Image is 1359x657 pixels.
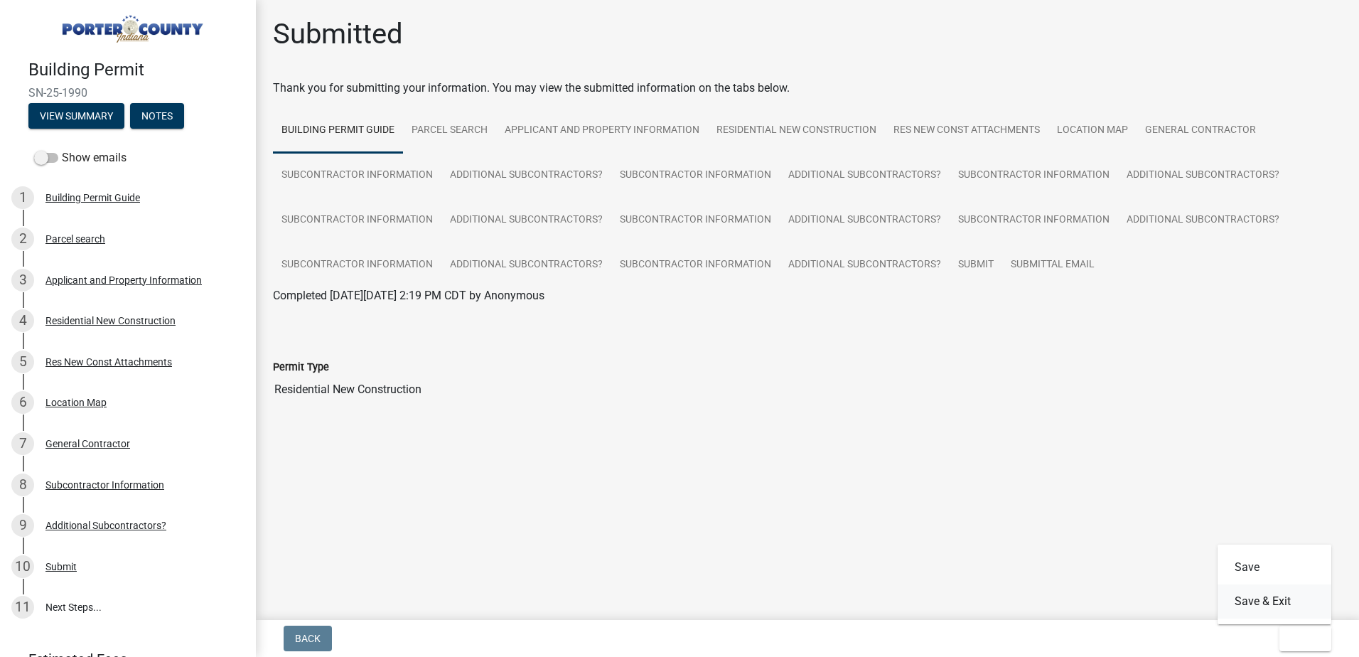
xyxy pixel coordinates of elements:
[28,5,233,45] img: Porter County, Indiana
[708,108,885,154] a: Residential New Construction
[780,153,950,198] a: Additional Subcontractors?
[1218,545,1331,624] div: Exit
[950,242,1002,288] a: Submit
[11,514,34,537] div: 9
[11,309,34,332] div: 4
[1218,550,1331,584] button: Save
[441,242,611,288] a: Additional Subcontractors?
[441,198,611,243] a: Additional Subcontractors?
[273,242,441,288] a: Subcontractor Information
[950,153,1118,198] a: Subcontractor Information
[28,103,124,129] button: View Summary
[45,520,166,530] div: Additional Subcontractors?
[295,633,321,644] span: Back
[28,111,124,122] wm-modal-confirm: Summary
[1048,108,1137,154] a: Location Map
[950,198,1118,243] a: Subcontractor Information
[1279,626,1331,651] button: Exit
[11,474,34,496] div: 8
[273,108,403,154] a: Building Permit Guide
[780,242,950,288] a: Additional Subcontractors?
[45,562,77,572] div: Submit
[45,193,140,203] div: Building Permit Guide
[45,397,107,407] div: Location Map
[11,391,34,414] div: 6
[273,80,1342,97] div: Thank you for submitting your information. You may view the submitted information on the tabs below.
[273,198,441,243] a: Subcontractor Information
[1137,108,1264,154] a: General Contractor
[1118,153,1288,198] a: Additional Subcontractors?
[45,275,202,285] div: Applicant and Property Information
[1291,633,1311,644] span: Exit
[45,234,105,244] div: Parcel search
[1002,242,1103,288] a: Submittal Email
[611,242,780,288] a: Subcontractor Information
[28,86,227,100] span: SN-25-1990
[45,439,130,449] div: General Contractor
[611,198,780,243] a: Subcontractor Information
[496,108,708,154] a: Applicant and Property Information
[45,316,176,326] div: Residential New Construction
[11,432,34,455] div: 7
[11,351,34,373] div: 5
[130,111,184,122] wm-modal-confirm: Notes
[273,289,544,302] span: Completed [DATE][DATE] 2:19 PM CDT by Anonymous
[403,108,496,154] a: Parcel search
[885,108,1048,154] a: Res New Const Attachments
[1118,198,1288,243] a: Additional Subcontractors?
[611,153,780,198] a: Subcontractor Information
[273,153,441,198] a: Subcontractor Information
[45,357,172,367] div: Res New Const Attachments
[284,626,332,651] button: Back
[28,60,245,80] h4: Building Permit
[1218,584,1331,619] button: Save & Exit
[11,596,34,619] div: 11
[11,555,34,578] div: 10
[11,186,34,209] div: 1
[130,103,184,129] button: Notes
[11,228,34,250] div: 2
[273,363,329,373] label: Permit Type
[780,198,950,243] a: Additional Subcontractors?
[45,480,164,490] div: Subcontractor Information
[441,153,611,198] a: Additional Subcontractors?
[34,149,127,166] label: Show emails
[273,17,403,51] h1: Submitted
[11,269,34,292] div: 3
